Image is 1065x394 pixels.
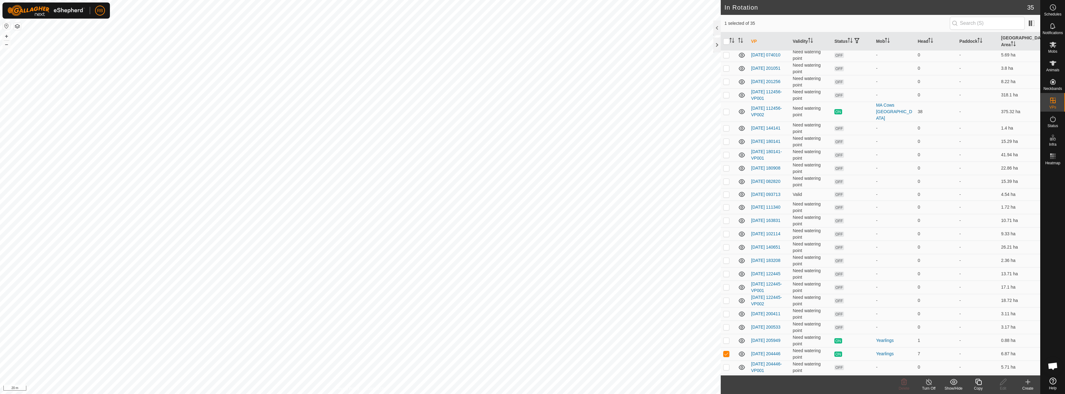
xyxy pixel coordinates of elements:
p-sorticon: Activate to sort [1011,42,1016,47]
td: 1.72 ha [998,201,1040,214]
span: Mobs [1048,50,1057,53]
td: 0 [915,214,957,227]
span: OFF [834,312,844,317]
td: - [957,88,999,102]
td: - [957,214,999,227]
span: Help [1049,386,1057,390]
td: - [957,62,999,75]
div: - [876,324,913,330]
a: [DATE] 183208 [751,258,780,263]
input: Search (S) [950,17,1025,30]
span: Delete [899,386,910,391]
td: 22.86 ha [998,162,1040,175]
td: 3.17 ha [998,321,1040,334]
div: - [876,65,913,72]
td: - [957,307,999,321]
div: - [876,125,913,131]
a: [DATE] 111340 [751,205,780,210]
span: OFF [834,153,844,158]
span: Infra [1049,143,1056,146]
p-sorticon: Activate to sort [977,39,982,44]
td: 13.71 ha [998,267,1040,281]
div: Yearlings [876,337,913,344]
span: OFF [834,365,844,370]
a: [DATE] 122445-VP001 [751,281,782,293]
td: - [957,201,999,214]
div: - [876,191,913,198]
p-sorticon: Activate to sort [885,39,890,44]
td: 26.21 ha [998,241,1040,254]
td: 0 [915,321,957,334]
th: Validity [790,32,832,51]
span: OFF [834,126,844,131]
div: - [876,138,913,145]
span: ON [834,338,842,343]
div: - [876,165,913,171]
td: 1 [915,334,957,347]
span: OFF [834,218,844,224]
td: 5.71 ha [998,361,1040,374]
td: 3.11 ha [998,307,1040,321]
span: OFF [834,298,844,303]
td: Need watering point [790,175,832,188]
p-sorticon: Activate to sort [729,39,734,44]
a: [DATE] 204446-VP001 [751,361,782,373]
td: - [957,347,999,361]
a: [DATE] 201051 [751,66,780,71]
td: Need watering point [790,294,832,307]
a: [DATE] 180141 [751,139,780,144]
span: OFF [834,245,844,250]
td: Need watering point [790,267,832,281]
a: [DATE] 205949 [751,338,780,343]
a: [DATE] 180908 [751,166,780,170]
button: Map Layers [14,23,21,30]
td: 0 [915,227,957,241]
a: [DATE] 082820 [751,179,780,184]
td: 17.1 ha [998,281,1040,294]
a: Help [1041,375,1065,392]
span: OFF [834,272,844,277]
td: 10.71 ha [998,214,1040,227]
td: 0 [915,75,957,88]
span: Heatmap [1045,161,1060,165]
td: 9.33 ha [998,227,1040,241]
td: Need watering point [790,135,832,148]
td: Need watering point [790,62,832,75]
span: Status [1047,124,1058,128]
span: OFF [834,232,844,237]
td: - [957,374,999,387]
div: - [876,204,913,210]
div: Show/Hide [941,386,966,391]
td: 8.22 ha [998,75,1040,88]
td: Need watering point [790,162,832,175]
td: 5.69 ha [998,48,1040,62]
td: - [957,294,999,307]
a: [DATE] 200533 [751,325,780,330]
span: OFF [834,93,844,98]
td: 0 [915,361,957,374]
a: [DATE] 122445-VP002 [751,295,782,306]
th: Head [915,32,957,51]
td: 0 [915,148,957,162]
span: 35 [1027,3,1034,12]
td: Need watering point [790,321,832,334]
td: 0 [915,135,957,148]
th: Status [832,32,874,51]
div: - [876,231,913,237]
p-sorticon: Activate to sort [738,39,743,44]
td: 4.54 ha [998,188,1040,201]
td: Need watering point [790,227,832,241]
td: - [957,175,999,188]
td: Need watering point [790,75,832,88]
button: Reset Map [3,22,10,30]
span: OFF [834,325,844,330]
div: Copy [966,386,991,391]
h2: In Rotation [724,4,1027,11]
span: ON [834,352,842,357]
div: - [876,152,913,158]
td: Need watering point [790,361,832,374]
span: Schedules [1044,12,1061,16]
div: Create [1015,386,1040,391]
button: + [3,33,10,40]
button: – [3,41,10,48]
